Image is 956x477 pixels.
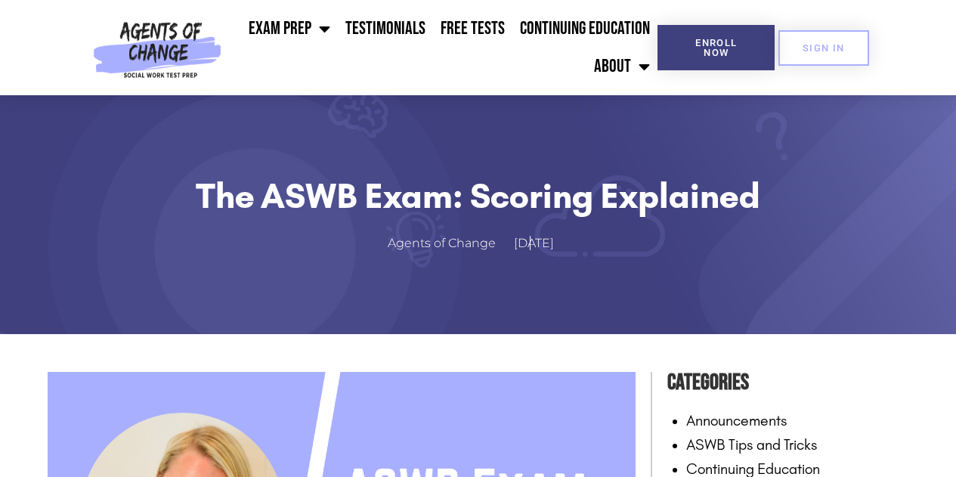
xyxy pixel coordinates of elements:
[85,175,871,217] h1: The ASWB Exam: Scoring Explained
[686,435,818,454] a: ASWB Tips and Tricks
[682,38,750,57] span: Enroll Now
[778,30,869,66] a: SIGN IN
[388,233,496,255] span: Agents of Change
[514,236,554,250] time: [DATE]
[388,233,511,255] a: Agents of Change
[241,10,338,48] a: Exam Prep
[657,25,775,70] a: Enroll Now
[667,364,909,401] h4: Categories
[433,10,512,48] a: Free Tests
[686,411,787,429] a: Announcements
[227,10,657,85] nav: Menu
[512,10,657,48] a: Continuing Education
[514,233,569,255] a: [DATE]
[338,10,433,48] a: Testimonials
[586,48,657,85] a: About
[803,43,845,53] span: SIGN IN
